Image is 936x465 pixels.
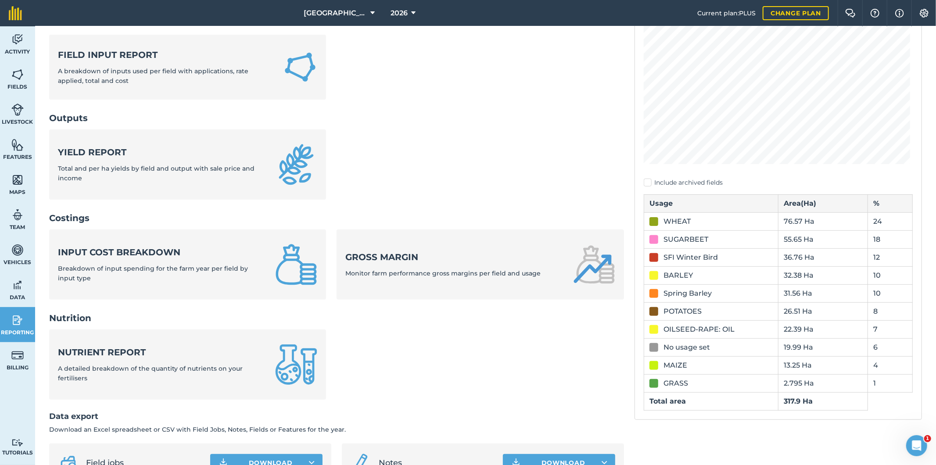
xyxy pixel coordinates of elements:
[58,49,273,61] strong: Field Input Report
[49,112,624,124] h2: Outputs
[663,378,688,389] div: GRASS
[870,9,880,18] img: A question mark icon
[663,360,687,371] div: MAIZE
[58,67,248,85] span: A breakdown of inputs used per field with applications, rate applied, total and cost
[11,208,24,222] img: svg+xml;base64,PD94bWwgdmVyc2lvbj0iMS4wIiBlbmNvZGluZz0idXRmLTgiPz4KPCEtLSBHZW5lcmF0b3I6IEFkb2JlIE...
[868,284,913,302] td: 10
[784,397,813,405] strong: 317.9 Ha
[778,248,868,266] td: 36.76 Ha
[644,178,913,187] label: Include archived fields
[906,435,927,456] iframe: Intercom live chat
[778,212,868,230] td: 76.57 Ha
[663,252,718,263] div: SFI Winter Bird
[49,312,624,324] h2: Nutrition
[304,8,367,18] span: [GEOGRAPHIC_DATA]
[11,439,24,447] img: svg+xml;base64,PD94bWwgdmVyc2lvbj0iMS4wIiBlbmNvZGluZz0idXRmLTgiPz4KPCEtLSBHZW5lcmF0b3I6IEFkb2JlIE...
[868,356,913,374] td: 4
[58,365,243,382] span: A detailed breakdown of the quantity of nutrients on your fertilisers
[868,230,913,248] td: 18
[49,35,326,100] a: Field Input ReportA breakdown of inputs used per field with applications, rate applied, total and...
[58,165,255,182] span: Total and per ha yields by field and output with sale price and income
[778,302,868,320] td: 26.51 Ha
[778,374,868,392] td: 2.795 Ha
[778,356,868,374] td: 13.25 Ha
[49,329,326,400] a: Nutrient reportA detailed breakdown of the quantity of nutrients on your fertilisers
[868,194,913,212] th: %
[778,338,868,356] td: 19.99 Ha
[868,248,913,266] td: 12
[49,410,624,423] h2: Data export
[9,6,22,20] img: fieldmargin Logo
[49,229,326,300] a: Input cost breakdownBreakdown of input spending for the farm year per field by input type
[778,320,868,338] td: 22.39 Ha
[845,9,856,18] img: Two speech bubbles overlapping with the left bubble in the forefront
[868,320,913,338] td: 7
[778,266,868,284] td: 32.38 Ha
[924,435,931,442] span: 1
[778,230,868,248] td: 55.65 Ha
[58,265,248,282] span: Breakdown of input spending for the farm year per field by input type
[644,194,778,212] th: Usage
[868,374,913,392] td: 1
[868,338,913,356] td: 6
[919,9,929,18] img: A cog icon
[345,269,541,277] span: Monitor farm performance gross margins per field and usage
[778,284,868,302] td: 31.56 Ha
[868,302,913,320] td: 8
[275,343,317,386] img: Nutrient report
[11,279,24,292] img: svg+xml;base64,PD94bWwgdmVyc2lvbj0iMS4wIiBlbmNvZGluZz0idXRmLTgiPz4KPCEtLSBHZW5lcmF0b3I6IEFkb2JlIE...
[663,306,702,317] div: POTATOES
[49,212,624,224] h2: Costings
[895,8,904,18] img: svg+xml;base64,PHN2ZyB4bWxucz0iaHR0cDovL3d3dy53My5vcmcvMjAwMC9zdmciIHdpZHRoPSIxNyIgaGVpZ2h0PSIxNy...
[868,212,913,230] td: 24
[663,270,693,281] div: BARLEY
[58,146,265,158] strong: Yield report
[11,33,24,46] img: svg+xml;base64,PD94bWwgdmVyc2lvbj0iMS4wIiBlbmNvZGluZz0idXRmLTgiPz4KPCEtLSBHZW5lcmF0b3I6IEFkb2JlIE...
[663,342,710,353] div: No usage set
[11,243,24,257] img: svg+xml;base64,PD94bWwgdmVyc2lvbj0iMS4wIiBlbmNvZGluZz0idXRmLTgiPz4KPCEtLSBHZW5lcmF0b3I6IEFkb2JlIE...
[11,173,24,186] img: svg+xml;base64,PHN2ZyB4bWxucz0iaHR0cDovL3d3dy53My5vcmcvMjAwMC9zdmciIHdpZHRoPSI1NiIgaGVpZ2h0PSI2MC...
[663,216,691,227] div: WHEAT
[337,229,624,300] a: Gross marginMonitor farm performance gross margins per field and usage
[345,251,541,263] strong: Gross margin
[778,194,868,212] th: Area ( Ha )
[11,68,24,81] img: svg+xml;base64,PHN2ZyB4bWxucz0iaHR0cDovL3d3dy53My5vcmcvMjAwMC9zdmciIHdpZHRoPSI1NiIgaGVpZ2h0PSI2MC...
[49,129,326,200] a: Yield reportTotal and per ha yields by field and output with sale price and income
[11,103,24,116] img: svg+xml;base64,PD94bWwgdmVyc2lvbj0iMS4wIiBlbmNvZGluZz0idXRmLTgiPz4KPCEtLSBHZW5lcmF0b3I6IEFkb2JlIE...
[663,324,735,335] div: OILSEED-RAPE: OIL
[58,246,265,258] strong: Input cost breakdown
[49,425,624,434] p: Download an Excel spreadsheet or CSV with Field Jobs, Notes, Fields or Features for the year.
[573,243,615,286] img: Gross margin
[697,8,756,18] span: Current plan : PLUS
[283,49,317,86] img: Field Input Report
[763,6,829,20] a: Change plan
[11,314,24,327] img: svg+xml;base64,PD94bWwgdmVyc2lvbj0iMS4wIiBlbmNvZGluZz0idXRmLTgiPz4KPCEtLSBHZW5lcmF0b3I6IEFkb2JlIE...
[275,243,317,286] img: Input cost breakdown
[868,266,913,284] td: 10
[11,138,24,151] img: svg+xml;base64,PHN2ZyB4bWxucz0iaHR0cDovL3d3dy53My5vcmcvMjAwMC9zdmciIHdpZHRoPSI1NiIgaGVpZ2h0PSI2MC...
[663,234,708,245] div: SUGARBEET
[11,349,24,362] img: svg+xml;base64,PD94bWwgdmVyc2lvbj0iMS4wIiBlbmNvZGluZz0idXRmLTgiPz4KPCEtLSBHZW5lcmF0b3I6IEFkb2JlIE...
[649,397,686,405] strong: Total area
[391,8,408,18] span: 2026
[58,346,265,358] strong: Nutrient report
[663,288,712,299] div: Spring Barley
[275,143,317,186] img: Yield report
